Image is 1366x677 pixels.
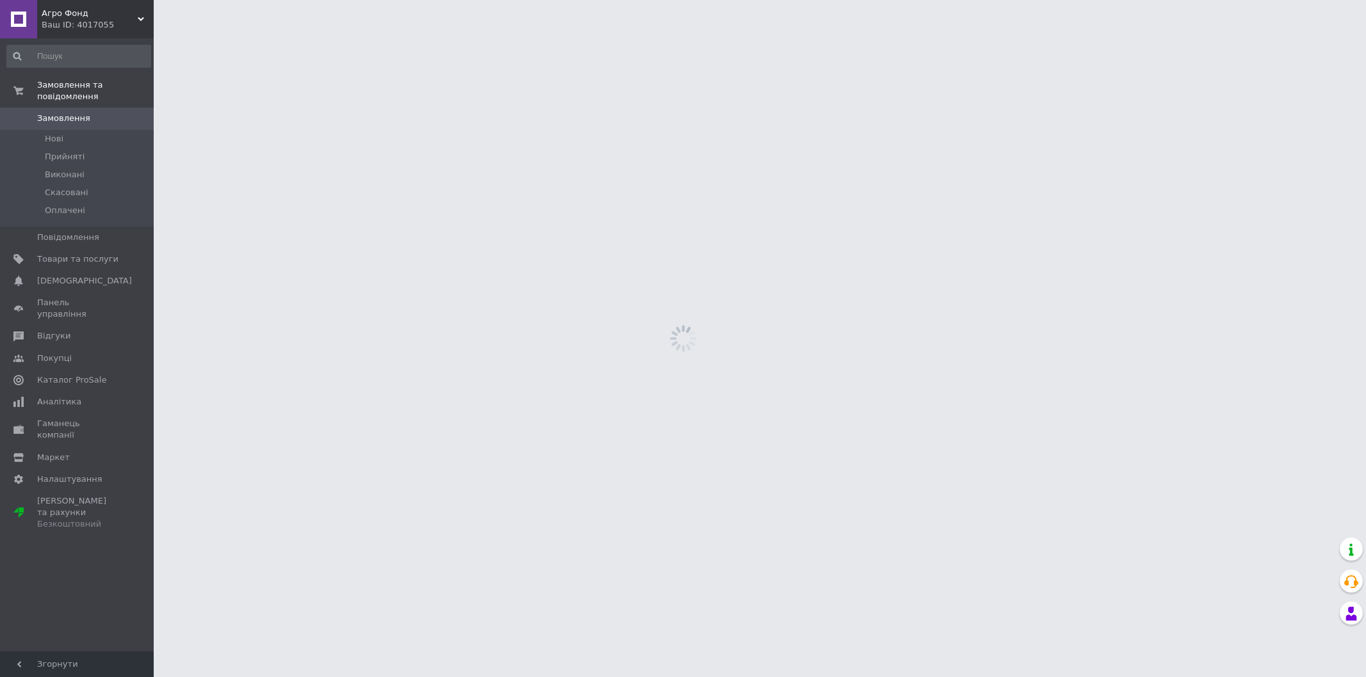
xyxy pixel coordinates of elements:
[37,495,118,530] span: [PERSON_NAME] та рахунки
[37,275,132,287] span: [DEMOGRAPHIC_DATA]
[45,187,88,198] span: Скасовані
[37,253,118,265] span: Товари та послуги
[37,79,154,102] span: Замовлення та повідомлення
[42,19,154,31] div: Ваш ID: 4017055
[45,205,85,216] span: Оплачені
[45,169,85,180] span: Виконані
[37,353,72,364] span: Покупці
[45,133,63,145] span: Нові
[37,374,106,386] span: Каталог ProSale
[37,474,102,485] span: Налаштування
[37,418,118,441] span: Гаманець компанії
[37,113,90,124] span: Замовлення
[42,8,138,19] span: Агро Фонд
[37,330,70,342] span: Відгуки
[37,518,118,530] div: Безкоштовний
[37,297,118,320] span: Панель управління
[37,232,99,243] span: Повідомлення
[37,396,81,408] span: Аналітика
[6,45,151,68] input: Пошук
[37,452,70,463] span: Маркет
[45,151,85,163] span: Прийняті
